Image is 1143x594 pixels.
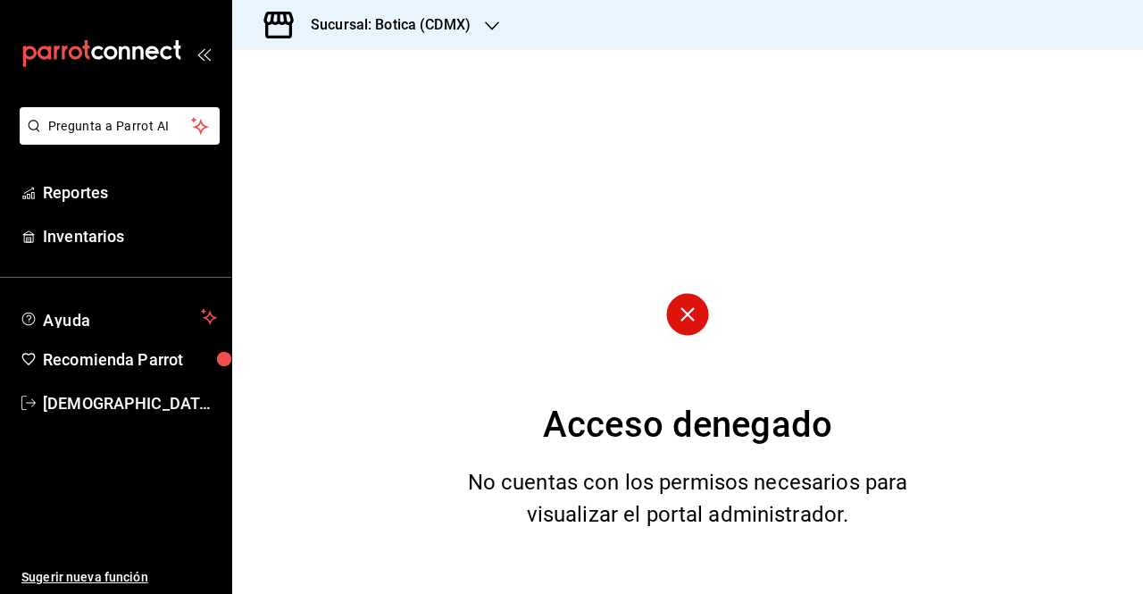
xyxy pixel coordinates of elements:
button: open_drawer_menu [196,46,211,61]
div: Acceso denegado [543,398,832,452]
span: [DEMOGRAPHIC_DATA][PERSON_NAME][DATE] [43,391,217,415]
span: Inventarios [43,224,217,248]
div: No cuentas con los permisos necesarios para visualizar el portal administrador. [446,466,930,531]
span: Ayuda [43,306,194,328]
button: Pregunta a Parrot AI [20,107,220,145]
a: Pregunta a Parrot AI [13,130,220,148]
h3: Sucursal: Botica (CDMX) [296,14,471,36]
span: Pregunta a Parrot AI [48,117,192,136]
span: Sugerir nueva función [21,568,217,587]
span: Recomienda Parrot [43,347,217,372]
span: Reportes [43,180,217,205]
